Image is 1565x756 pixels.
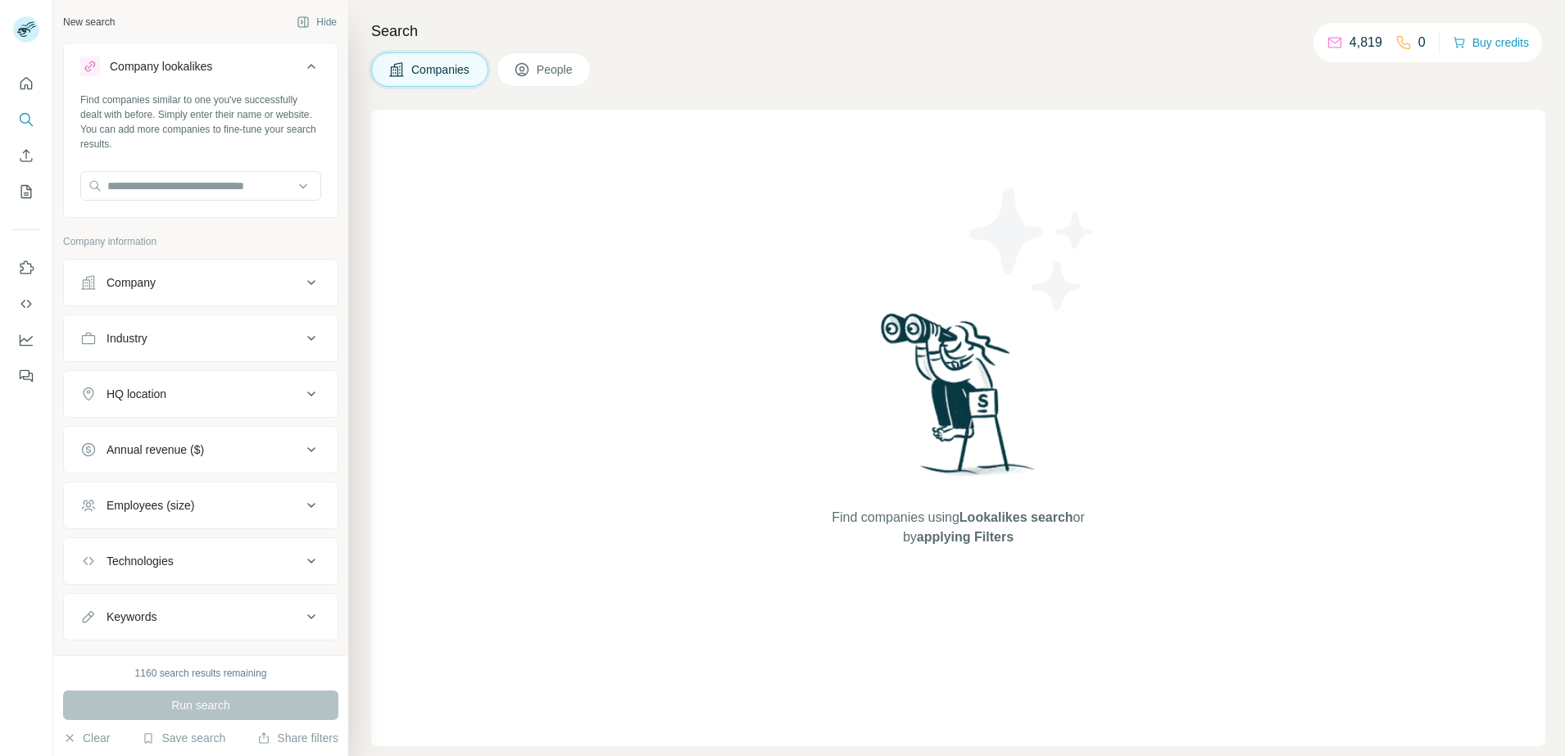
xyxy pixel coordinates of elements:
span: Find companies using or by [827,508,1089,547]
p: 0 [1418,33,1426,52]
button: Employees (size) [64,486,338,525]
button: Hide [285,10,348,34]
button: Keywords [64,597,338,636]
button: Save search [142,730,225,746]
button: Company lookalikes [64,47,338,93]
div: 1160 search results remaining [135,666,267,681]
button: Feedback [13,361,39,391]
p: 4,819 [1350,33,1382,52]
div: Company lookalikes [110,58,212,75]
span: applying Filters [917,530,1014,544]
button: Technologies [64,541,338,581]
button: Use Surfe on LinkedIn [13,253,39,283]
div: New search [63,15,115,29]
div: Keywords [107,609,156,625]
button: Quick start [13,69,39,98]
div: HQ location [107,386,166,402]
button: Search [13,105,39,134]
div: Find companies similar to one you've successfully dealt with before. Simply enter their name or w... [80,93,321,152]
button: Clear [63,730,110,746]
button: Dashboard [13,325,39,355]
button: Industry [64,319,338,358]
div: Company [107,274,156,291]
img: Surfe Illustration - Woman searching with binoculars [873,309,1044,491]
button: Company [64,263,338,302]
button: Buy credits [1453,31,1529,54]
span: People [537,61,574,78]
div: Industry [107,330,147,346]
div: Employees (size) [107,497,194,514]
button: HQ location [64,374,338,414]
button: Share filters [257,730,338,746]
button: Use Surfe API [13,289,39,319]
span: Lookalikes search [959,510,1073,524]
h4: Search [371,20,1545,43]
div: Technologies [107,553,174,569]
span: Companies [411,61,471,78]
button: Annual revenue ($) [64,430,338,469]
div: Annual revenue ($) [107,441,204,458]
img: Surfe Illustration - Stars [959,175,1106,323]
button: My lists [13,177,39,206]
p: Company information [63,234,338,249]
button: Enrich CSV [13,141,39,170]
